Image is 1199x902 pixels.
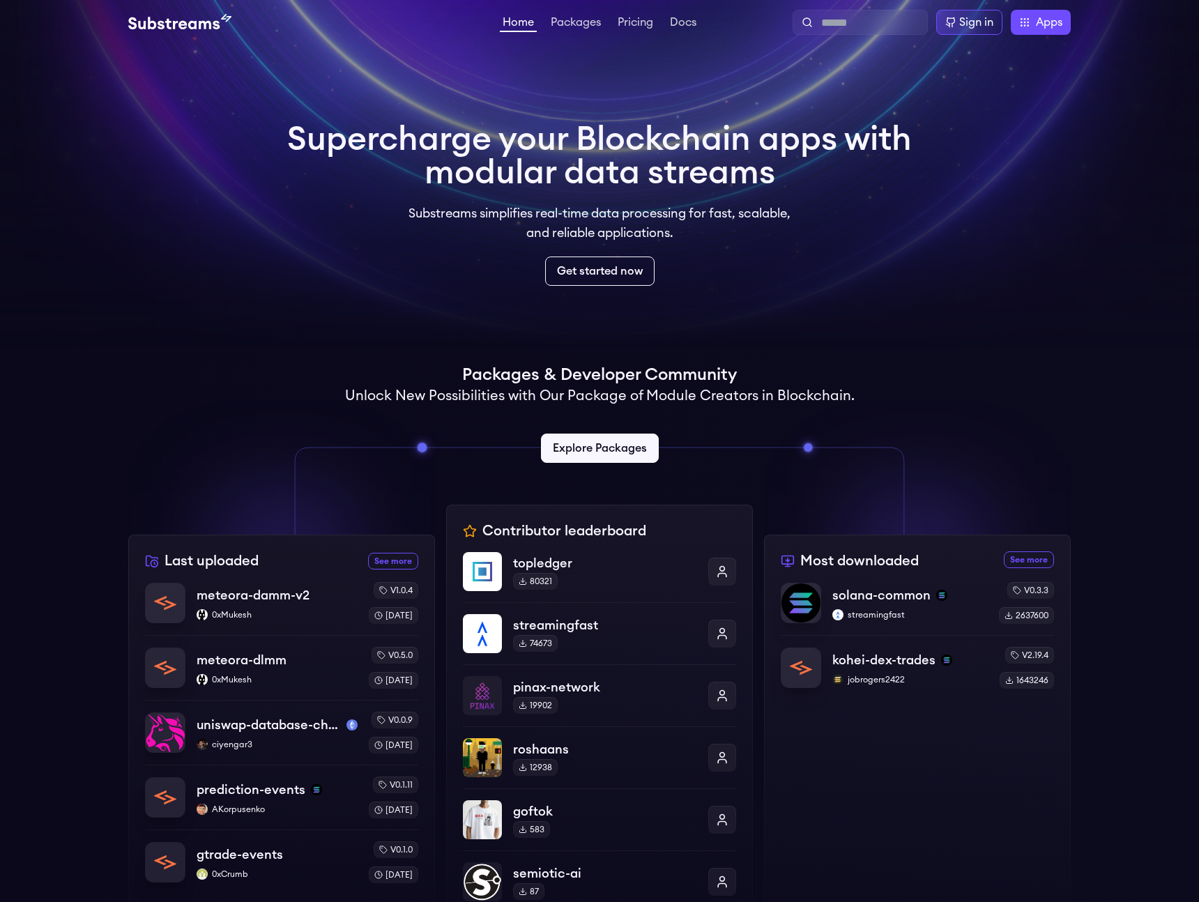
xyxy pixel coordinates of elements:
[372,712,418,728] div: v0.0.9
[374,841,418,858] div: v0.1.0
[345,386,855,406] h2: Unlock New Possibilities with Our Package of Module Creators in Blockchain.
[513,553,697,573] p: topledger
[545,257,655,286] a: Get started now
[832,650,935,670] p: kohei-dex-trades
[1007,582,1054,599] div: v0.3.3
[832,609,988,620] p: streamingfast
[1005,647,1054,664] div: v2.19.4
[197,780,305,800] p: prediction-events
[513,759,558,776] div: 12938
[368,553,418,570] a: See more recently uploaded packages
[513,821,550,838] div: 583
[311,784,322,795] img: solana
[832,586,931,605] p: solana-common
[146,843,185,882] img: gtrade-events
[369,737,418,754] div: [DATE]
[146,583,185,622] img: meteora-damm-v2
[959,14,993,31] div: Sign in
[936,10,1002,35] a: Sign in
[369,607,418,624] div: [DATE]
[197,609,208,620] img: 0xMukesh
[146,713,185,752] img: uniswap-database-changes-mainnet
[1004,551,1054,568] a: See more most downloaded packages
[287,123,912,190] h1: Supercharge your Blockchain apps with modular data streams
[936,590,947,601] img: solana
[513,802,697,821] p: goftok
[667,17,699,31] a: Docs
[513,883,544,900] div: 87
[197,674,358,685] p: 0xMukesh
[1000,672,1054,689] div: 1643246
[513,573,558,590] div: 80321
[781,635,1054,689] a: kohei-dex-tradeskohei-dex-tradessolanajobrogers2422jobrogers2422v2.19.41643246
[197,739,208,750] img: ciyengar3
[197,869,358,880] p: 0xCrumb
[1036,14,1062,31] span: Apps
[615,17,656,31] a: Pricing
[463,614,502,653] img: streamingfast
[513,697,558,714] div: 19902
[369,866,418,883] div: [DATE]
[197,586,310,605] p: meteora-damm-v2
[197,804,358,815] p: AKorpusenko
[197,674,208,685] img: 0xMukesh
[197,609,358,620] p: 0xMukesh
[513,740,697,759] p: roshaans
[513,678,697,697] p: pinax-network
[145,700,418,765] a: uniswap-database-changes-mainnetuniswap-database-changes-mainnetmainnetciyengar3ciyengar3v0.0.9[D...
[513,616,697,635] p: streamingfast
[463,788,736,850] a: goftokgoftok583
[399,204,800,243] p: Substreams simplifies real-time data processing for fast, scalable, and reliable applications.
[513,635,558,652] div: 74673
[146,778,185,817] img: prediction-events
[146,648,185,687] img: meteora-dlmm
[999,607,1054,624] div: 2637600
[781,583,820,622] img: solana-common
[346,719,358,731] img: mainnet
[832,674,843,685] img: jobrogers2422
[513,864,697,883] p: semiotic-ai
[128,14,231,31] img: Substream's logo
[145,582,418,635] a: meteora-damm-v2meteora-damm-v20xMukesh0xMukeshv1.0.4[DATE]
[374,582,418,599] div: v1.0.4
[781,648,820,687] img: kohei-dex-trades
[832,674,988,685] p: jobrogers2422
[463,862,502,901] img: semiotic-ai
[463,738,502,777] img: roshaans
[372,647,418,664] div: v0.5.0
[463,552,736,602] a: topledgertopledger80321
[197,869,208,880] img: 0xCrumb
[832,609,843,620] img: streamingfast
[145,830,418,883] a: gtrade-eventsgtrade-events0xCrumb0xCrumbv0.1.0[DATE]
[197,845,283,864] p: gtrade-events
[462,364,737,386] h1: Packages & Developer Community
[463,726,736,788] a: roshaansroshaans12938
[463,676,502,715] img: pinax-network
[197,739,358,750] p: ciyengar3
[541,434,659,463] a: Explore Packages
[463,552,502,591] img: topledger
[373,777,418,793] div: v0.1.11
[500,17,537,32] a: Home
[463,664,736,726] a: pinax-networkpinax-network19902
[197,715,341,735] p: uniswap-database-changes-mainnet
[463,800,502,839] img: goftok
[145,765,418,830] a: prediction-eventsprediction-eventssolanaAKorpusenkoAKorpusenkov0.1.11[DATE]
[197,804,208,815] img: AKorpusenko
[781,582,1054,635] a: solana-commonsolana-commonsolanastreamingfaststreamingfastv0.3.32637600
[197,650,287,670] p: meteora-dlmm
[369,672,418,689] div: [DATE]
[941,655,952,666] img: solana
[145,635,418,700] a: meteora-dlmmmeteora-dlmm0xMukesh0xMukeshv0.5.0[DATE]
[463,602,736,664] a: streamingfaststreamingfast74673
[548,17,604,31] a: Packages
[369,802,418,818] div: [DATE]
